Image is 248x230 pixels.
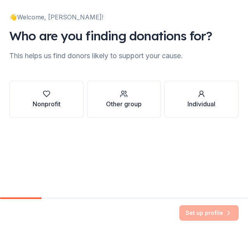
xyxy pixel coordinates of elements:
[164,81,239,118] button: Individual
[87,81,161,118] button: Other group
[9,12,239,22] div: 👋 Welcome, [PERSON_NAME]!
[33,99,61,109] div: Nonprofit
[9,28,239,43] div: Who are you finding donations for?
[9,81,84,118] button: Nonprofit
[187,99,215,109] div: Individual
[106,99,142,109] div: Other group
[9,50,239,62] div: This helps us find donors likely to support your cause.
